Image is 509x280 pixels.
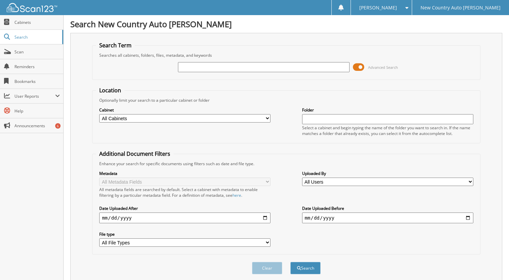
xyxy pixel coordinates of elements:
[14,79,60,84] span: Bookmarks
[14,123,60,129] span: Announcements
[14,93,55,99] span: User Reports
[70,18,502,30] h1: Search New Country Auto [PERSON_NAME]
[302,171,473,176] label: Uploaded By
[302,125,473,136] div: Select a cabinet and begin typing the name of the folder you want to search in. If the name match...
[96,52,477,58] div: Searches all cabinets, folders, files, metadata, and keywords
[302,213,473,223] input: end
[14,19,60,25] span: Cabinets
[368,65,398,70] span: Advanced Search
[421,6,501,10] span: New Country Auto [PERSON_NAME]
[99,213,270,223] input: start
[302,205,473,211] label: Date Uploaded Before
[14,49,60,55] span: Scan
[302,107,473,113] label: Folder
[359,6,397,10] span: [PERSON_NAME]
[99,187,270,198] div: All metadata fields are searched by default. Select a cabinet with metadata to enable filtering b...
[7,3,57,12] img: scan123-logo-white.svg
[14,64,60,69] span: Reminders
[96,97,477,103] div: Optionally limit your search to a particular cabinet or folder
[99,171,270,176] label: Metadata
[290,262,321,274] button: Search
[99,205,270,211] label: Date Uploaded After
[96,161,477,167] div: Enhance your search for specific documents using filters such as date and file type.
[96,150,174,157] legend: Additional Document Filters
[99,231,270,237] label: File type
[99,107,270,113] label: Cabinet
[252,262,282,274] button: Clear
[14,108,60,114] span: Help
[96,87,124,94] legend: Location
[232,192,241,198] a: here
[14,34,59,40] span: Search
[55,123,61,129] div: 6
[96,42,135,49] legend: Search Term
